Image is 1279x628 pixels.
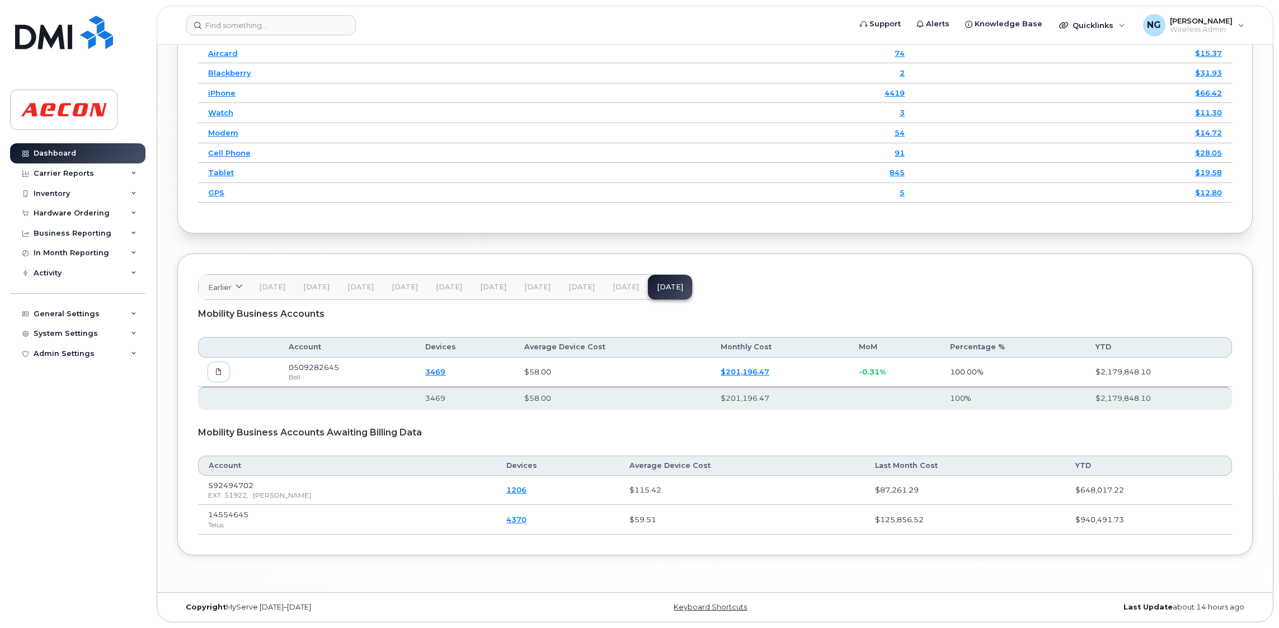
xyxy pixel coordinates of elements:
th: $201,196.47 [711,387,849,409]
td: $940,491.73 [1065,505,1232,535]
td: $59.51 [619,505,864,535]
th: Account [198,456,496,476]
th: Last Month Cost [865,456,1065,476]
div: about 14 hours ago [894,603,1253,612]
span: [DATE] [303,283,330,292]
a: $19.58 [1195,168,1222,177]
span: -0.31% [859,367,886,376]
strong: Last Update [1123,603,1173,611]
a: $201,196.47 [721,367,769,376]
span: 14554645 [208,510,248,519]
td: $2,179,848.10 [1085,358,1232,387]
input: Find something... [186,15,356,35]
th: Percentage % [940,337,1085,357]
a: GPS [208,188,224,197]
th: $58.00 [514,387,711,409]
a: 1206 [506,485,526,494]
th: YTD [1065,456,1232,476]
span: [DATE] [480,283,506,292]
td: $648,017.22 [1065,476,1232,505]
a: 74 [895,49,905,58]
span: [DATE] [347,283,374,292]
a: $12.80 [1195,188,1222,197]
th: Average Device Cost [514,337,711,357]
span: Quicklinks [1073,21,1113,30]
span: [DATE] [436,283,462,292]
a: $15.37 [1195,49,1222,58]
th: 3469 [415,387,514,409]
span: Knowledge Base [975,18,1042,30]
th: Monthly Cost [711,337,849,357]
a: 2 [900,68,905,77]
span: [DATE] [259,283,285,292]
a: $31.93 [1195,68,1222,77]
a: Modem [208,128,238,137]
div: MyServe [DATE]–[DATE] [177,603,536,612]
a: Tablet [208,168,234,177]
th: Account [279,337,416,357]
span: Earlier [208,282,232,293]
a: Earlier [199,275,250,299]
div: Mobility Business Accounts Awaiting Billing Data [198,419,1232,447]
span: 592494702 [208,481,253,490]
a: 3469 [425,367,445,376]
div: Quicklinks [1051,14,1133,36]
span: [DATE] [613,283,639,292]
a: Keyboard Shortcuts [674,603,747,611]
th: Devices [496,456,619,476]
span: 0509282645 [289,363,339,372]
span: [DATE] [524,283,551,292]
span: [PERSON_NAME] [1170,16,1233,25]
a: Aircard [208,49,238,58]
span: NG [1147,18,1161,32]
a: $66.42 [1195,88,1222,97]
span: Telus [208,521,224,529]
a: 845 [890,168,905,177]
td: $58.00 [514,358,711,387]
th: $2,179,848.10 [1085,387,1232,409]
a: $28.05 [1195,148,1222,157]
div: Nicole Guida [1135,14,1252,36]
span: Alerts [926,18,949,30]
a: Blackberry [208,68,251,77]
span: Wireless Admin [1170,25,1233,34]
a: Watch [208,108,233,117]
a: 4370 [506,515,526,524]
a: 5 [900,188,905,197]
span: Bell [289,373,300,381]
span: [DATE] [568,283,595,292]
div: Mobility Business Accounts [198,300,1232,328]
a: $11.30 [1195,108,1222,117]
span: [PERSON_NAME] [253,491,311,499]
th: Devices [415,337,514,357]
td: $115.42 [619,476,864,505]
td: 100.00% [940,358,1085,387]
th: MoM [849,337,940,357]
a: 4419 [885,88,905,97]
td: $87,261.29 [865,476,1065,505]
a: $14.72 [1195,128,1222,137]
span: [DATE] [392,283,418,292]
a: iPhone [208,88,236,97]
th: YTD [1085,337,1232,357]
a: Alerts [909,13,957,35]
span: EXT. 51922, [208,491,248,499]
a: images/PDF_509282645_218_0000000000.pdf [208,362,229,382]
span: Support [869,18,901,30]
th: 100% [940,387,1085,409]
a: Support [852,13,909,35]
strong: Copyright [186,603,226,611]
a: 3 [900,108,905,117]
a: 91 [895,148,905,157]
th: Average Device Cost [619,456,864,476]
a: Cell Phone [208,148,251,157]
td: $125,856.52 [865,505,1065,535]
a: Knowledge Base [957,13,1050,35]
a: 54 [895,128,905,137]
